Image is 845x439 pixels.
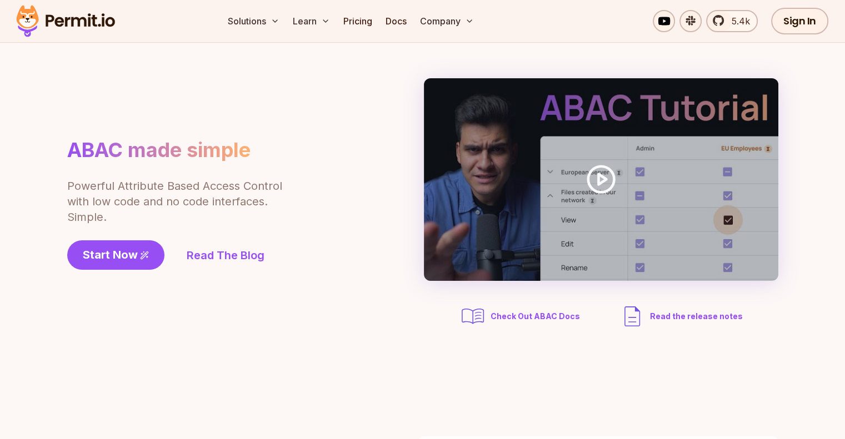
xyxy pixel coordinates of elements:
[381,10,411,32] a: Docs
[416,10,478,32] button: Company
[771,8,828,34] a: Sign In
[619,303,743,330] a: Read the release notes
[491,311,580,322] span: Check Out ABAC Docs
[83,247,138,263] span: Start Now
[339,10,377,32] a: Pricing
[67,178,284,225] p: Powerful Attribute Based Access Control with low code and no code interfaces. Simple.
[67,138,251,163] h1: ABAC made simple
[650,311,743,322] span: Read the release notes
[288,10,334,32] button: Learn
[706,10,758,32] a: 5.4k
[223,10,284,32] button: Solutions
[187,248,264,263] a: Read The Blog
[11,2,120,40] img: Permit logo
[459,303,583,330] a: Check Out ABAC Docs
[67,240,164,270] a: Start Now
[725,14,750,28] span: 5.4k
[619,303,646,330] img: description
[459,303,486,330] img: abac docs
